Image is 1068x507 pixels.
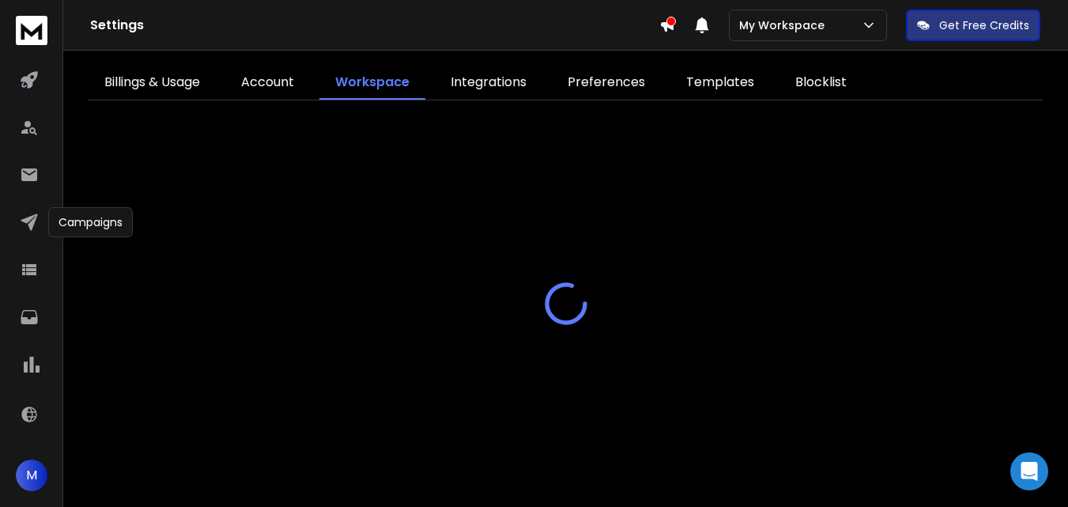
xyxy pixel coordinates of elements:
[16,16,47,45] img: logo
[779,66,862,100] a: Blocklist
[225,66,310,100] a: Account
[16,460,47,491] button: M
[670,66,770,100] a: Templates
[939,17,1029,33] p: Get Free Credits
[739,17,831,33] p: My Workspace
[435,66,542,100] a: Integrations
[90,16,659,35] h1: Settings
[552,66,661,100] a: Preferences
[48,207,133,237] div: Campaigns
[89,66,216,100] a: Billings & Usage
[319,66,425,100] a: Workspace
[906,9,1040,41] button: Get Free Credits
[1010,452,1048,490] div: Open Intercom Messenger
